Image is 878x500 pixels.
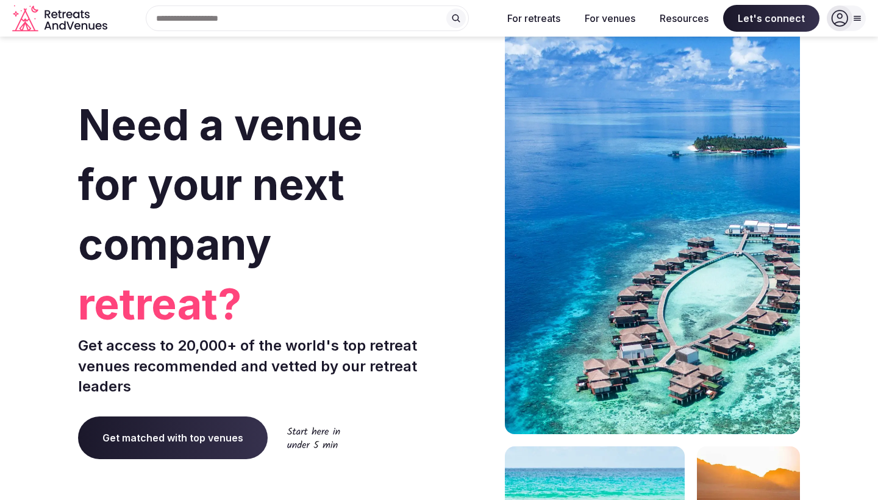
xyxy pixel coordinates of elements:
[650,5,718,32] button: Resources
[78,274,434,334] span: retreat?
[78,416,268,459] a: Get matched with top venues
[12,5,110,32] a: Visit the homepage
[78,335,434,397] p: Get access to 20,000+ of the world's top retreat venues recommended and vetted by our retreat lea...
[78,99,363,270] span: Need a venue for your next company
[287,427,340,448] img: Start here in under 5 min
[723,5,819,32] span: Let's connect
[575,5,645,32] button: For venues
[12,5,110,32] svg: Retreats and Venues company logo
[498,5,570,32] button: For retreats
